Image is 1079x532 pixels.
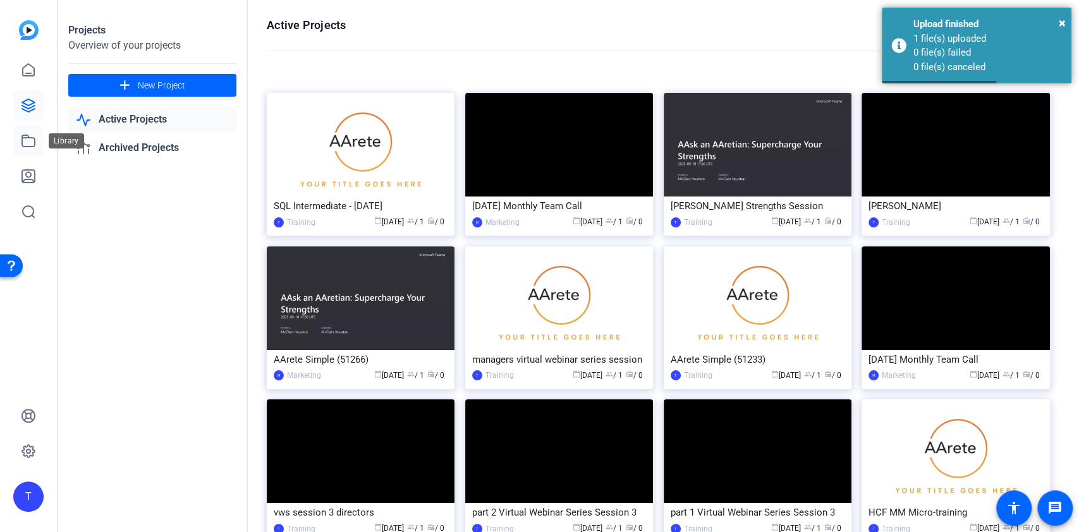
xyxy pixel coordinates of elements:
[138,79,185,92] span: New Project
[49,133,84,148] div: Library
[573,217,602,226] span: [DATE]
[274,196,448,215] div: SQL Intermediate - [DATE]
[882,369,916,382] div: Marketing
[573,371,602,380] span: [DATE]
[1023,217,1040,226] span: / 0
[485,369,514,382] div: Training
[274,350,448,369] div: AArete Simple (51266)
[970,217,999,226] span: [DATE]
[626,217,633,224] span: radio
[472,503,646,522] div: part 2 Virtual Webinar Series Session 3
[671,503,844,522] div: part 1 Virtual Webinar Series Session 3
[427,371,444,380] span: / 0
[407,523,415,531] span: group
[1003,523,1010,531] span: group
[374,370,382,378] span: calendar_today
[869,196,1042,215] div: [PERSON_NAME]
[1003,217,1010,224] span: group
[671,370,681,380] div: T
[407,217,424,226] span: / 1
[427,370,435,378] span: radio
[374,217,382,224] span: calendar_today
[824,371,841,380] span: / 0
[267,18,346,33] h1: Active Projects
[68,74,236,97] button: New Project
[68,23,236,38] div: Projects
[684,216,712,229] div: Training
[274,503,448,522] div: vws session 3 directors
[626,523,633,531] span: radio
[13,481,44,512] div: T
[771,217,779,224] span: calendar_today
[427,217,444,226] span: / 0
[626,217,643,226] span: / 0
[882,216,910,229] div: Training
[970,370,977,378] span: calendar_today
[970,523,977,531] span: calendar_today
[407,371,424,380] span: / 1
[626,371,643,380] span: / 0
[485,216,520,229] div: Marketing
[684,369,712,382] div: Training
[1006,500,1021,516] mat-icon: accessibility
[804,217,812,224] span: group
[274,370,284,380] div: M
[824,523,832,531] span: radio
[869,217,879,227] div: T
[407,370,415,378] span: group
[573,523,580,531] span: calendar_today
[573,217,580,224] span: calendar_today
[1003,217,1020,226] span: / 1
[671,196,844,215] div: [PERSON_NAME] Strengths Session
[374,371,404,380] span: [DATE]
[68,107,236,133] a: Active Projects
[287,369,321,382] div: Marketing
[1023,217,1030,224] span: radio
[427,523,435,531] span: radio
[824,370,832,378] span: radio
[606,217,613,224] span: group
[1023,371,1040,380] span: / 0
[573,370,580,378] span: calendar_today
[869,350,1042,369] div: [DATE] Monthly Team Call
[824,217,832,224] span: radio
[374,523,382,531] span: calendar_today
[472,370,482,380] div: T
[771,370,779,378] span: calendar_today
[374,217,404,226] span: [DATE]
[771,217,801,226] span: [DATE]
[407,217,415,224] span: group
[606,371,623,380] span: / 1
[1059,15,1066,30] span: ×
[472,217,482,227] div: M
[117,78,133,94] mat-icon: add
[771,523,779,531] span: calendar_today
[913,32,1062,75] div: 1 file(s) uploaded 0 file(s) failed 0 file(s) canceled
[626,370,633,378] span: radio
[804,217,821,226] span: / 1
[804,371,821,380] span: / 1
[869,503,1042,522] div: HCF MM Micro-training
[1047,500,1063,516] mat-icon: message
[68,135,236,161] a: Archived Projects
[606,217,623,226] span: / 1
[1003,371,1020,380] span: / 1
[287,216,315,229] div: Training
[19,20,39,40] img: blue-gradient.svg
[1023,523,1030,531] span: radio
[671,217,681,227] div: T
[1059,13,1066,32] button: Close
[274,217,284,227] div: T
[913,17,1062,32] div: Upload finished
[804,523,812,531] span: group
[472,350,646,369] div: managers virtual webinar series session
[869,370,879,380] div: M
[804,370,812,378] span: group
[970,217,977,224] span: calendar_today
[1003,370,1010,378] span: group
[1023,370,1030,378] span: radio
[606,370,613,378] span: group
[427,217,435,224] span: radio
[970,371,999,380] span: [DATE]
[68,38,236,53] div: Overview of your projects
